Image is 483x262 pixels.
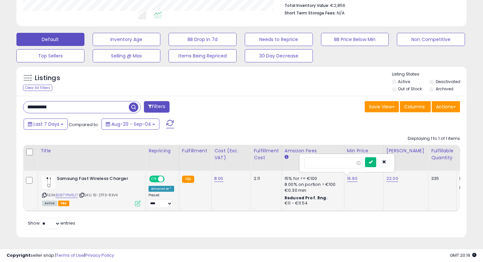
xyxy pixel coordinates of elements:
[56,192,78,198] a: B0B77PM6JT
[432,101,460,112] button: Actions
[111,121,151,127] span: Aug-29 - Sep-04
[254,147,279,161] div: Fulfillment Cost
[182,176,194,183] small: FBA
[169,49,237,62] button: Items Being Repriced
[58,201,69,206] span: FBA
[150,176,158,182] span: ON
[408,136,460,142] div: Displaying 1 to 1 of 1 items
[7,252,31,258] strong: Copyright
[182,147,209,154] div: Fulfillment
[34,121,59,127] span: Last 7 Days
[245,49,313,62] button: 30 Day Decrease
[400,101,431,112] button: Columns
[347,147,381,154] div: Min Price
[285,147,341,154] div: Amazon Fees
[40,147,143,154] div: Title
[144,101,170,113] button: Filters
[7,252,114,259] div: seller snap | |
[436,79,460,84] label: Deactivated
[450,252,476,258] span: 2025-09-12 20:19 GMT
[28,220,75,226] span: Show: entries
[149,186,174,192] div: Amazon AI *
[254,176,277,182] div: 2.11
[321,33,389,46] button: BB Price Below Min
[285,3,329,8] b: Total Inventory Value:
[365,101,399,112] button: Save View
[431,176,451,182] div: 335
[214,147,248,161] div: Cost (Exc. VAT)
[56,252,84,258] a: Terms of Use
[245,33,313,46] button: Needs to Reprice
[93,33,161,46] button: Inventory Age
[285,154,288,160] small: Amazon Fees.
[102,119,159,130] button: Aug-29 - Sep-04
[285,201,339,206] div: €11 - €11.54
[337,10,345,16] span: N/A
[386,175,398,182] a: 22.00
[431,147,454,161] div: Fulfillable Quantity
[149,193,174,208] div: Preset:
[42,176,141,206] div: ASIN:
[93,49,161,62] button: Selling @ Max
[57,176,137,184] b: Samsung Fast Wireless Charger
[436,86,453,92] label: Archived
[35,74,60,83] h5: Listings
[16,33,84,46] button: Default
[392,71,467,77] p: Listing States:
[285,1,455,9] li: €2,856
[347,175,357,182] a: 16.90
[397,33,465,46] button: Non Competitive
[23,85,52,91] div: Clear All Filters
[285,195,328,201] b: Reduced Prof. Rng.
[164,176,174,182] span: OFF
[285,176,339,182] div: 15% for <= €100
[214,175,223,182] a: 8.00
[285,182,339,187] div: 8.00% on portion > €100
[24,119,68,130] button: Last 7 Days
[79,192,118,198] span: | SKU: 15-2TF3-RXV4
[42,201,57,206] span: All listings currently available for purchase on Amazon
[169,33,237,46] button: BB Drop in 7d
[42,176,55,189] img: 21VS4O3-gGL._SL40_.jpg
[149,147,176,154] div: Repricing
[16,49,84,62] button: Top Sellers
[285,10,336,16] b: Short Term Storage Fees:
[85,252,114,258] a: Privacy Policy
[69,121,99,128] span: Compared to:
[398,86,422,92] label: Out of Stock
[386,147,425,154] div: [PERSON_NAME]
[285,187,339,193] div: €0.30 min
[398,79,410,84] label: Active
[404,103,425,110] span: Columns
